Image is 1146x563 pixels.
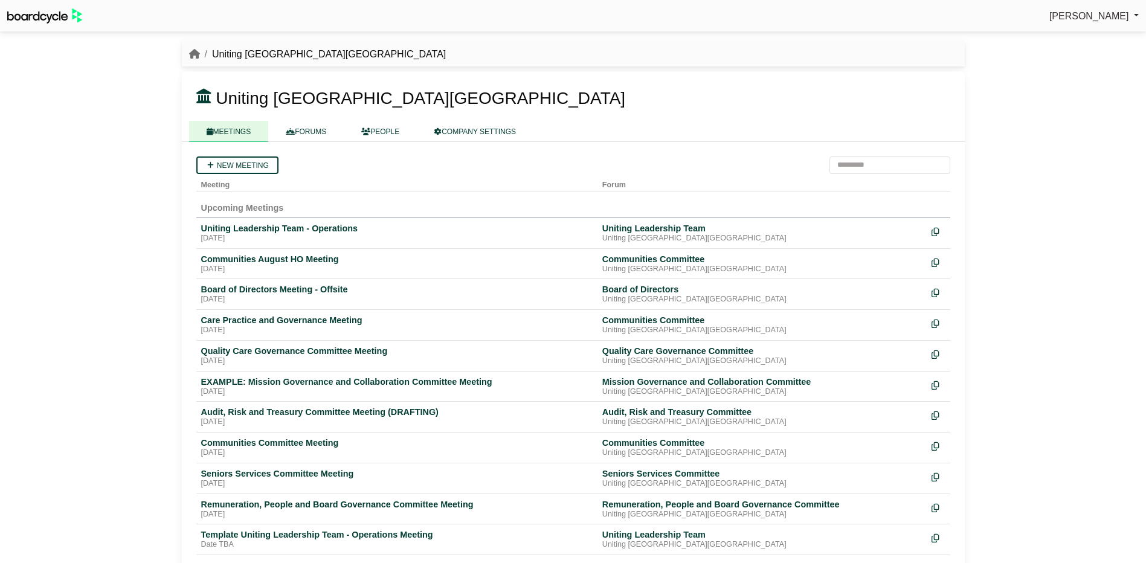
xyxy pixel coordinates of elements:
[201,468,593,479] div: Seniors Services Committee Meeting
[602,265,922,274] div: Uniting [GEOGRAPHIC_DATA][GEOGRAPHIC_DATA]
[602,529,922,550] a: Uniting Leadership Team Uniting [GEOGRAPHIC_DATA][GEOGRAPHIC_DATA]
[201,284,593,295] div: Board of Directors Meeting - Offsite
[201,223,593,243] a: Uniting Leadership Team - Operations [DATE]
[201,376,593,397] a: EXAMPLE: Mission Governance and Collaboration Committee Meeting [DATE]
[602,284,922,304] a: Board of Directors Uniting [GEOGRAPHIC_DATA][GEOGRAPHIC_DATA]
[189,121,269,142] a: MEETINGS
[932,346,945,362] div: Make a copy
[602,254,922,265] div: Communities Committee
[602,254,922,274] a: Communities Committee Uniting [GEOGRAPHIC_DATA][GEOGRAPHIC_DATA]
[196,174,597,191] th: Meeting
[602,448,922,458] div: Uniting [GEOGRAPHIC_DATA][GEOGRAPHIC_DATA]
[602,356,922,366] div: Uniting [GEOGRAPHIC_DATA][GEOGRAPHIC_DATA]
[201,254,593,265] div: Communities August HO Meeting
[201,284,593,304] a: Board of Directors Meeting - Offsite [DATE]
[201,499,593,520] a: Remuneration, People and Board Governance Committee Meeting [DATE]
[201,499,593,510] div: Remuneration, People and Board Governance Committee Meeting
[201,295,593,304] div: [DATE]
[602,346,922,356] div: Quality Care Governance Committee
[602,479,922,489] div: Uniting [GEOGRAPHIC_DATA][GEOGRAPHIC_DATA]
[201,468,593,489] a: Seniors Services Committee Meeting [DATE]
[216,89,625,108] span: Uniting [GEOGRAPHIC_DATA][GEOGRAPHIC_DATA]
[201,265,593,274] div: [DATE]
[189,47,446,62] nav: breadcrumb
[602,468,922,479] div: Seniors Services Committee
[201,254,593,274] a: Communities August HO Meeting [DATE]
[196,156,278,174] a: New meeting
[602,315,922,326] div: Communities Committee
[602,499,922,510] div: Remuneration, People and Board Governance Committee
[602,387,922,397] div: Uniting [GEOGRAPHIC_DATA][GEOGRAPHIC_DATA]
[932,437,945,454] div: Make a copy
[201,479,593,489] div: [DATE]
[1049,8,1139,24] a: [PERSON_NAME]
[602,417,922,427] div: Uniting [GEOGRAPHIC_DATA][GEOGRAPHIC_DATA]
[7,8,82,24] img: BoardcycleBlackGreen-aaafeed430059cb809a45853b8cf6d952af9d84e6e89e1f1685b34bfd5cb7d64.svg
[602,376,922,397] a: Mission Governance and Collaboration Committee Uniting [GEOGRAPHIC_DATA][GEOGRAPHIC_DATA]
[932,468,945,484] div: Make a copy
[602,510,922,520] div: Uniting [GEOGRAPHIC_DATA][GEOGRAPHIC_DATA]
[196,191,950,217] td: Upcoming Meetings
[932,499,945,515] div: Make a copy
[201,326,593,335] div: [DATE]
[602,326,922,335] div: Uniting [GEOGRAPHIC_DATA][GEOGRAPHIC_DATA]
[602,223,922,234] div: Uniting Leadership Team
[201,315,593,335] a: Care Practice and Governance Meeting [DATE]
[201,346,593,366] a: Quality Care Governance Committee Meeting [DATE]
[201,437,593,448] div: Communities Committee Meeting
[602,223,922,243] a: Uniting Leadership Team Uniting [GEOGRAPHIC_DATA][GEOGRAPHIC_DATA]
[602,437,922,458] a: Communities Committee Uniting [GEOGRAPHIC_DATA][GEOGRAPHIC_DATA]
[602,295,922,304] div: Uniting [GEOGRAPHIC_DATA][GEOGRAPHIC_DATA]
[201,510,593,520] div: [DATE]
[201,223,593,234] div: Uniting Leadership Team - Operations
[932,529,945,545] div: Make a copy
[201,376,593,387] div: EXAMPLE: Mission Governance and Collaboration Committee Meeting
[602,499,922,520] a: Remuneration, People and Board Governance Committee Uniting [GEOGRAPHIC_DATA][GEOGRAPHIC_DATA]
[932,315,945,331] div: Make a copy
[344,121,417,142] a: PEOPLE
[200,47,446,62] li: Uniting [GEOGRAPHIC_DATA][GEOGRAPHIC_DATA]
[932,376,945,393] div: Make a copy
[932,407,945,423] div: Make a copy
[201,356,593,366] div: [DATE]
[417,121,533,142] a: COMPANY SETTINGS
[602,407,922,427] a: Audit, Risk and Treasury Committee Uniting [GEOGRAPHIC_DATA][GEOGRAPHIC_DATA]
[602,529,922,540] div: Uniting Leadership Team
[597,174,927,191] th: Forum
[602,407,922,417] div: Audit, Risk and Treasury Committee
[602,315,922,335] a: Communities Committee Uniting [GEOGRAPHIC_DATA][GEOGRAPHIC_DATA]
[201,437,593,458] a: Communities Committee Meeting [DATE]
[201,529,593,540] div: Template Uniting Leadership Team - Operations Meeting
[201,387,593,397] div: [DATE]
[602,284,922,295] div: Board of Directors
[201,346,593,356] div: Quality Care Governance Committee Meeting
[602,468,922,489] a: Seniors Services Committee Uniting [GEOGRAPHIC_DATA][GEOGRAPHIC_DATA]
[201,407,593,427] a: Audit, Risk and Treasury Committee Meeting (DRAFTING) [DATE]
[932,254,945,270] div: Make a copy
[268,121,344,142] a: FORUMS
[201,234,593,243] div: [DATE]
[602,346,922,366] a: Quality Care Governance Committee Uniting [GEOGRAPHIC_DATA][GEOGRAPHIC_DATA]
[602,234,922,243] div: Uniting [GEOGRAPHIC_DATA][GEOGRAPHIC_DATA]
[201,315,593,326] div: Care Practice and Governance Meeting
[602,540,922,550] div: Uniting [GEOGRAPHIC_DATA][GEOGRAPHIC_DATA]
[201,448,593,458] div: [DATE]
[932,223,945,239] div: Make a copy
[602,437,922,448] div: Communities Committee
[201,417,593,427] div: [DATE]
[932,284,945,300] div: Make a copy
[201,407,593,417] div: Audit, Risk and Treasury Committee Meeting (DRAFTING)
[201,529,593,550] a: Template Uniting Leadership Team - Operations Meeting Date TBA
[602,376,922,387] div: Mission Governance and Collaboration Committee
[1049,11,1129,21] span: [PERSON_NAME]
[201,540,593,550] div: Date TBA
